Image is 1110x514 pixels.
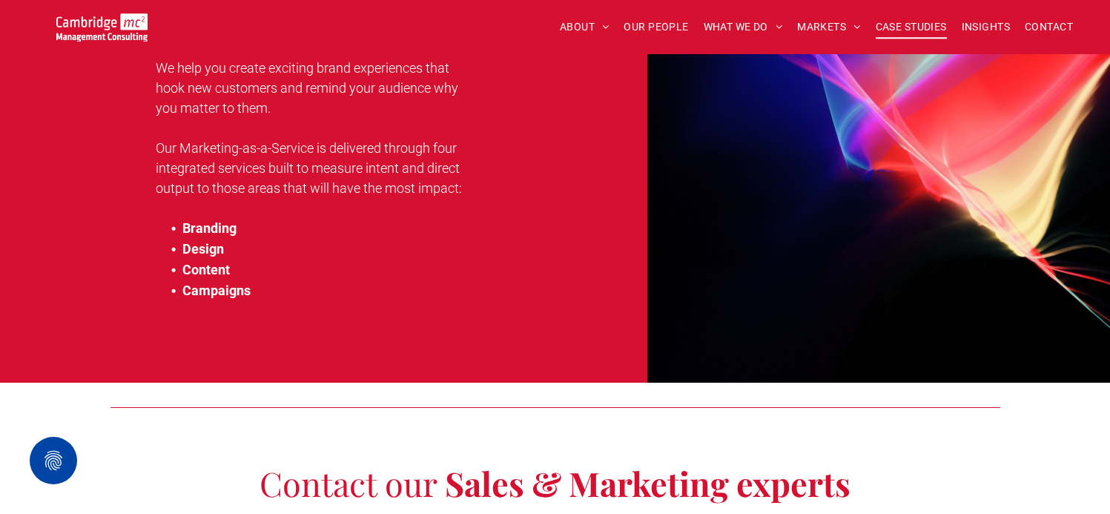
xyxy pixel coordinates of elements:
[182,283,251,298] span: Campaigns
[616,16,696,39] a: OUR PEOPLE
[260,461,437,505] span: Contact our
[182,220,237,236] span: Branding
[182,262,230,277] span: Content
[156,60,458,116] span: We help you create exciting brand experiences that hook new customers and remind your audience wh...
[954,16,1017,39] a: INSIGHTS
[696,16,790,39] a: WHAT WE DO
[182,241,224,257] span: Design
[56,13,148,42] img: Go to Homepage
[56,16,148,31] a: Your Business Transformed | Cambridge Management Consulting
[445,461,850,505] span: Sales & Marketing experts
[868,16,954,39] a: CASE STUDIES
[790,16,868,39] a: MARKETS
[156,140,462,196] span: Our Marketing-as-a-Service is delivered through four integrated services built to measure intent ...
[876,16,947,39] span: CASE STUDIES
[1017,16,1080,39] a: CONTACT
[552,16,617,39] a: ABOUT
